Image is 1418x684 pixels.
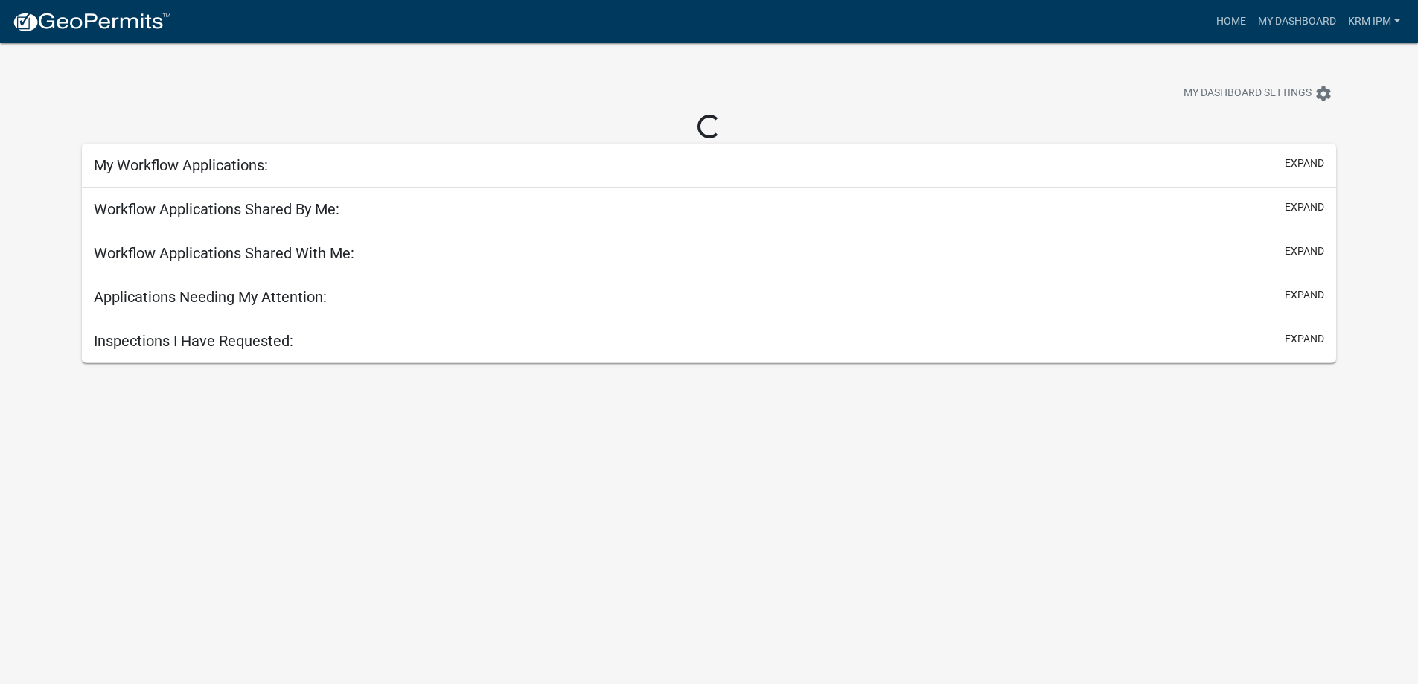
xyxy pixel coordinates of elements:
[1210,7,1252,36] a: Home
[1184,85,1312,103] span: My Dashboard Settings
[1252,7,1342,36] a: My Dashboard
[1172,79,1344,108] button: My Dashboard Settingssettings
[1342,7,1406,36] a: KRM IPM
[94,332,293,350] h5: Inspections I Have Requested:
[1285,287,1324,303] button: expand
[94,156,268,174] h5: My Workflow Applications:
[1285,243,1324,259] button: expand
[94,200,339,218] h5: Workflow Applications Shared By Me:
[94,244,354,262] h5: Workflow Applications Shared With Me:
[1315,85,1332,103] i: settings
[1285,199,1324,215] button: expand
[1285,331,1324,347] button: expand
[94,288,327,306] h5: Applications Needing My Attention:
[1285,156,1324,171] button: expand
